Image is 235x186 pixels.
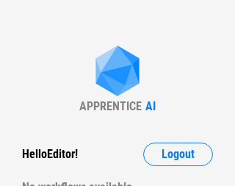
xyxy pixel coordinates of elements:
[143,143,213,166] button: Logout
[88,46,147,99] img: Apprentice AI
[79,99,142,113] div: APPRENTICE
[162,149,195,160] span: Logout
[22,143,78,166] div: Hello Editor !
[145,99,156,113] div: AI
